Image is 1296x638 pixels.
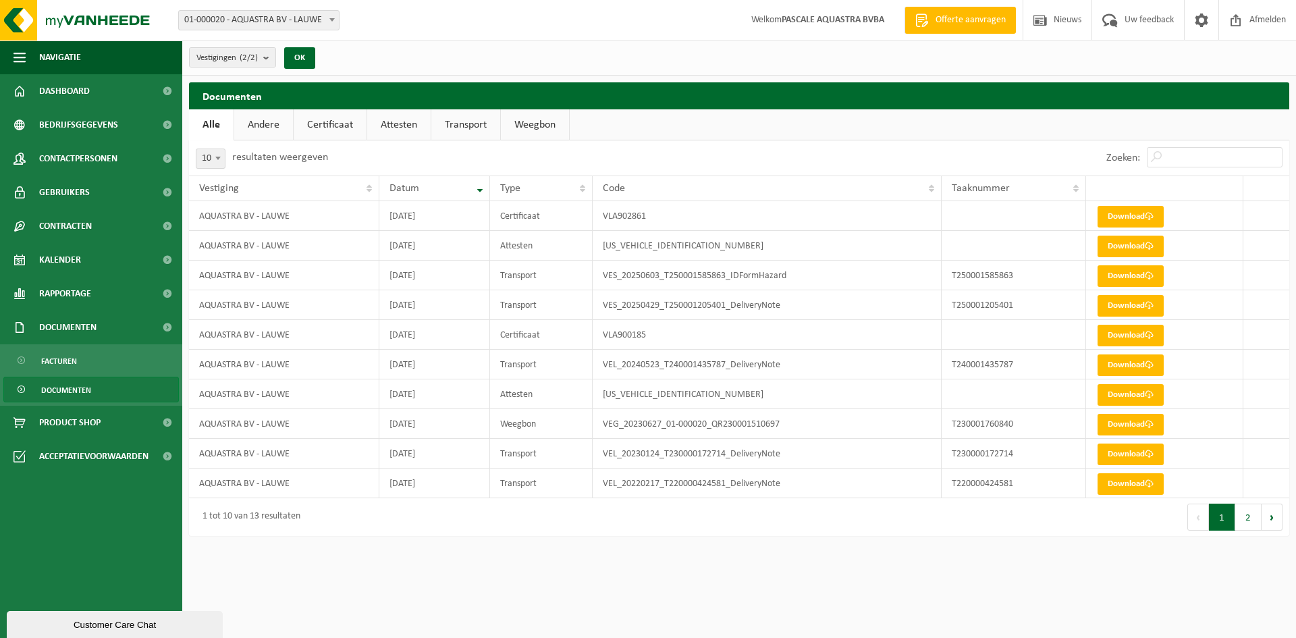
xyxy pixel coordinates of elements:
span: 01-000020 - AQUASTRA BV - LAUWE [178,10,340,30]
span: Rapportage [39,277,91,311]
h2: Documenten [189,82,1289,109]
a: Weegbon [501,109,569,140]
td: [DATE] [379,409,490,439]
a: Download [1098,473,1164,495]
td: Weegbon [490,409,593,439]
button: Vestigingen(2/2) [189,47,276,68]
span: Offerte aanvragen [932,14,1009,27]
a: Download [1098,325,1164,346]
label: resultaten weergeven [232,152,328,163]
td: VEL_20220217_T220000424581_DeliveryNote [593,469,942,498]
a: Offerte aanvragen [905,7,1016,34]
td: [DATE] [379,261,490,290]
span: Code [603,183,625,194]
td: AQUASTRA BV - LAUWE [189,379,379,409]
td: T220000424581 [942,469,1087,498]
td: Certificaat [490,320,593,350]
a: Download [1098,384,1164,406]
count: (2/2) [240,53,258,62]
td: Transport [490,261,593,290]
td: [DATE] [379,290,490,320]
td: [US_VEHICLE_IDENTIFICATION_NUMBER] [593,231,942,261]
a: Transport [431,109,500,140]
span: Facturen [41,348,77,374]
iframe: chat widget [7,608,225,638]
span: Product Shop [39,406,101,440]
td: AQUASTRA BV - LAUWE [189,231,379,261]
td: VES_20250429_T250001205401_DeliveryNote [593,290,942,320]
td: [DATE] [379,379,490,409]
span: Gebruikers [39,176,90,209]
span: Datum [389,183,419,194]
td: T240001435787 [942,350,1087,379]
td: [US_VEHICLE_IDENTIFICATION_NUMBER] [593,379,942,409]
td: AQUASTRA BV - LAUWE [189,409,379,439]
td: Attesten [490,379,593,409]
span: Contracten [39,209,92,243]
td: Transport [490,439,593,469]
button: Next [1262,504,1282,531]
span: 10 [196,149,225,168]
td: [DATE] [379,320,490,350]
span: Vestiging [199,183,239,194]
span: Bedrijfsgegevens [39,108,118,142]
a: Download [1098,354,1164,376]
span: Acceptatievoorwaarden [39,440,148,473]
button: 1 [1209,504,1235,531]
td: T230001760840 [942,409,1087,439]
a: Download [1098,414,1164,435]
td: T250001205401 [942,290,1087,320]
td: Attesten [490,231,593,261]
td: T230000172714 [942,439,1087,469]
label: Zoeken: [1106,153,1140,163]
span: Navigatie [39,41,81,74]
button: Previous [1187,504,1209,531]
td: AQUASTRA BV - LAUWE [189,439,379,469]
td: VEG_20230627_01-000020_QR230001510697 [593,409,942,439]
span: Dashboard [39,74,90,108]
td: Certificaat [490,201,593,231]
a: Attesten [367,109,431,140]
span: Taaknummer [952,183,1010,194]
td: [DATE] [379,350,490,379]
div: 1 tot 10 van 13 resultaten [196,505,300,529]
span: Type [500,183,520,194]
a: Documenten [3,377,179,402]
button: 2 [1235,504,1262,531]
td: T250001585863 [942,261,1087,290]
a: Download [1098,206,1164,228]
span: Documenten [41,377,91,403]
td: VEL_20230124_T230000172714_DeliveryNote [593,439,942,469]
a: Download [1098,236,1164,257]
td: [DATE] [379,201,490,231]
td: [DATE] [379,469,490,498]
td: AQUASTRA BV - LAUWE [189,201,379,231]
td: AQUASTRA BV - LAUWE [189,350,379,379]
td: Transport [490,350,593,379]
a: Alle [189,109,234,140]
td: Transport [490,290,593,320]
span: 01-000020 - AQUASTRA BV - LAUWE [179,11,339,30]
td: AQUASTRA BV - LAUWE [189,469,379,498]
strong: PASCALE AQUASTRA BVBA [782,15,884,25]
span: Kalender [39,243,81,277]
a: Download [1098,444,1164,465]
td: AQUASTRA BV - LAUWE [189,261,379,290]
td: [DATE] [379,231,490,261]
span: Vestigingen [196,48,258,68]
a: Download [1098,295,1164,317]
td: AQUASTRA BV - LAUWE [189,320,379,350]
td: VEL_20240523_T240001435787_DeliveryNote [593,350,942,379]
span: Contactpersonen [39,142,117,176]
td: VLA900185 [593,320,942,350]
td: VLA902861 [593,201,942,231]
a: Andere [234,109,293,140]
td: [DATE] [379,439,490,469]
span: Documenten [39,311,97,344]
button: OK [284,47,315,69]
td: AQUASTRA BV - LAUWE [189,290,379,320]
a: Certificaat [294,109,367,140]
a: Download [1098,265,1164,287]
a: Facturen [3,348,179,373]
